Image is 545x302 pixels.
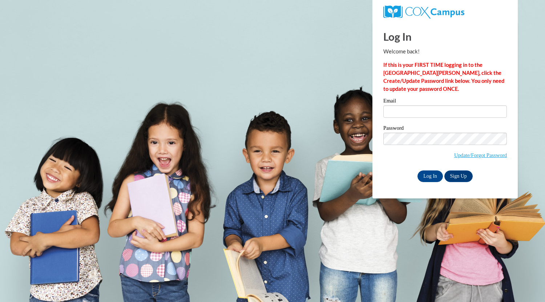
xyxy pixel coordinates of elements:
[383,125,507,133] label: Password
[444,170,473,182] a: Sign Up
[383,29,507,44] h1: Log In
[417,170,443,182] input: Log In
[383,48,507,56] p: Welcome back!
[383,8,464,15] a: COX Campus
[454,152,507,158] a: Update/Forgot Password
[383,98,507,105] label: Email
[383,5,464,19] img: COX Campus
[383,62,504,92] strong: If this is your FIRST TIME logging in to the [GEOGRAPHIC_DATA][PERSON_NAME], click the Create/Upd...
